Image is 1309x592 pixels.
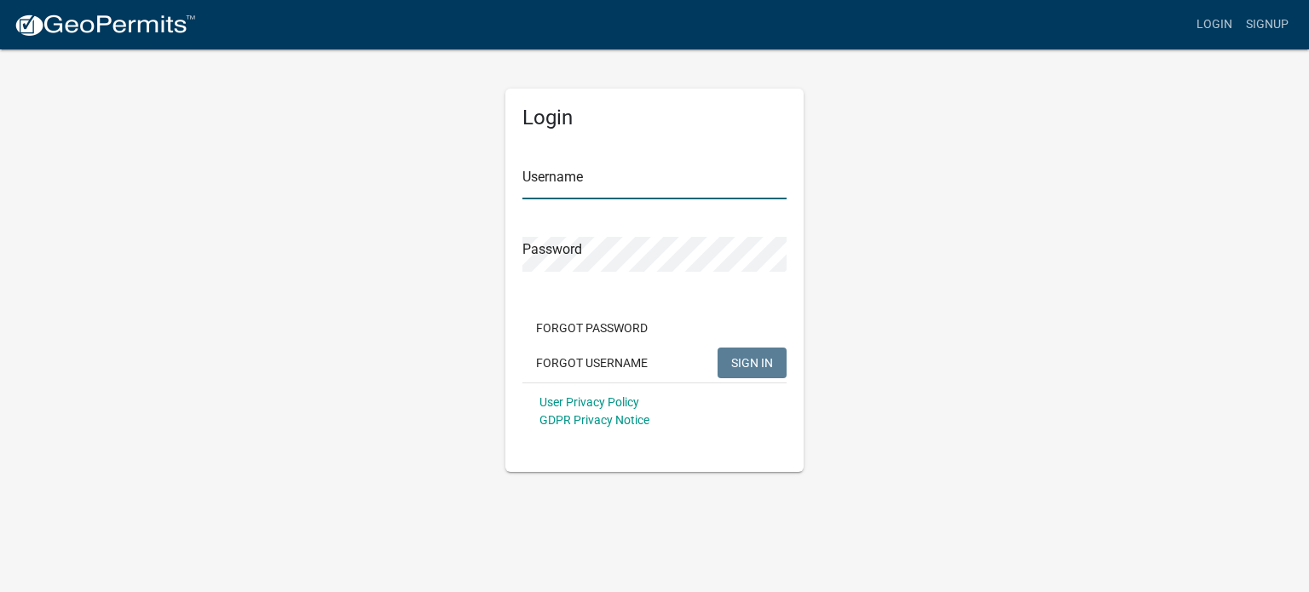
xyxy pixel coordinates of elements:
button: SIGN IN [718,348,787,378]
h5: Login [522,106,787,130]
button: Forgot Username [522,348,661,378]
a: Login [1190,9,1239,41]
a: Signup [1239,9,1295,41]
a: User Privacy Policy [539,395,639,409]
span: SIGN IN [731,355,773,369]
button: Forgot Password [522,313,661,343]
a: GDPR Privacy Notice [539,413,649,427]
